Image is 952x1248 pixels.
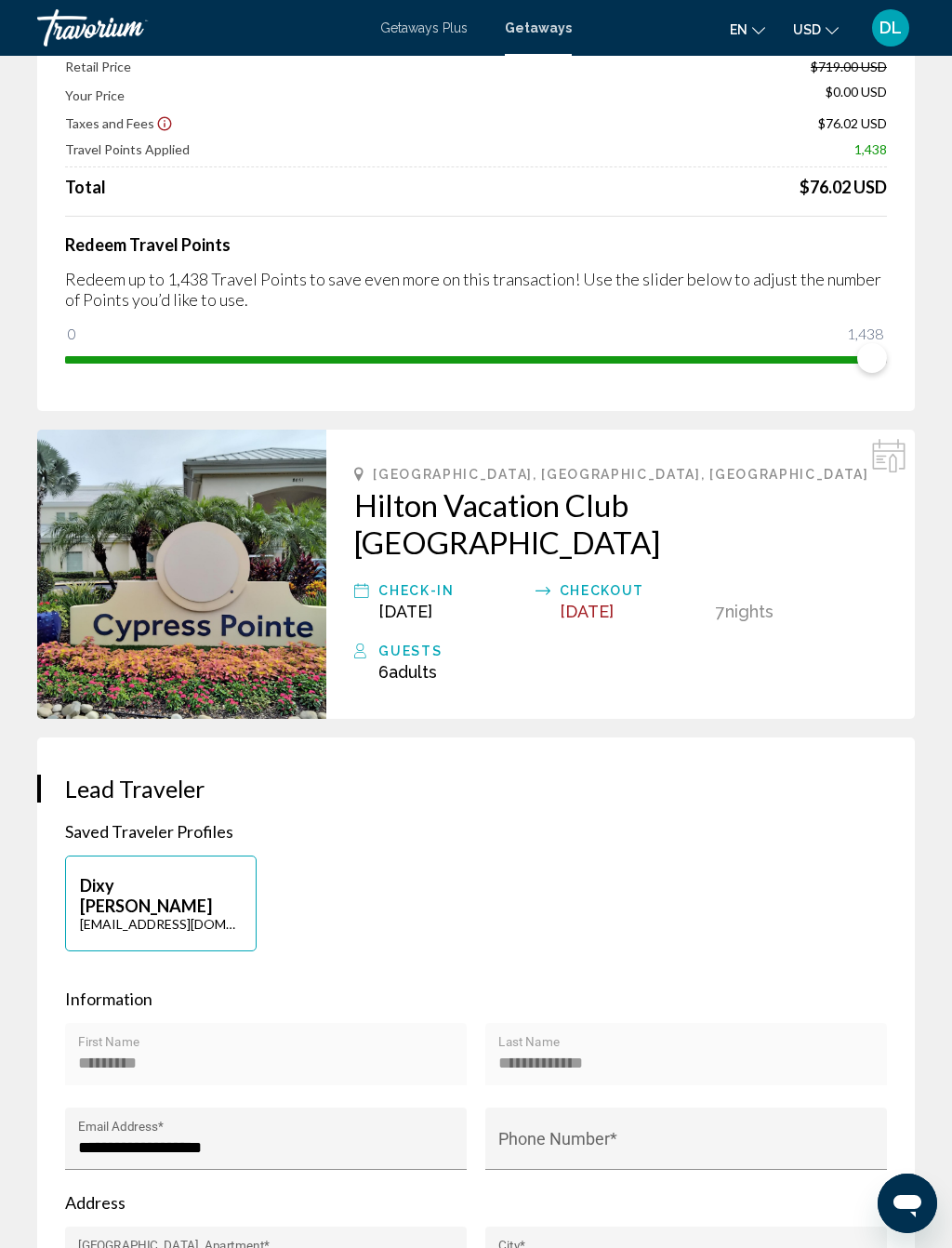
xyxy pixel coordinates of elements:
span: USD [793,22,821,37]
span: en [730,22,747,37]
a: Travorium [37,9,362,46]
span: Adults [389,662,437,682]
a: Getaways Plus [380,20,468,35]
a: Hilton Vacation Club [GEOGRAPHIC_DATA] [354,486,887,561]
p: Information [65,989,887,1009]
span: Taxes and Fees [65,115,154,131]
p: Address [65,1192,887,1213]
button: Show Taxes and Fees disclaimer [156,114,173,131]
h3: Lead Traveler [65,775,887,803]
span: $719.00 USD [811,59,887,74]
span: DL [879,19,902,37]
span: Nights [725,602,773,621]
div: $76.02 USD [800,177,887,197]
span: $76.02 USD [818,115,887,131]
p: Saved Traveler Profiles [65,821,887,842]
p: Redeem up to 1,438 Travel Points to save even more on this transaction! Use the slider below to a... [65,269,887,310]
span: 1,438 [844,323,886,345]
a: Getaways [505,20,572,35]
span: Your Price [65,87,125,103]
span: [DATE] [560,602,614,621]
span: 7 [716,602,725,621]
span: Total [65,177,106,197]
span: 1,438 [854,141,887,157]
div: Guests [378,640,887,662]
span: $0.00 USD [826,84,887,104]
span: [GEOGRAPHIC_DATA], [GEOGRAPHIC_DATA], [GEOGRAPHIC_DATA] [373,467,868,482]
span: Travel Points Applied [65,141,190,157]
button: Change currency [793,16,839,43]
p: [EMAIL_ADDRESS][DOMAIN_NAME] [80,916,242,932]
button: Dixy [PERSON_NAME][EMAIL_ADDRESS][DOMAIN_NAME] [65,856,257,951]
p: Dixy [PERSON_NAME] [80,875,242,916]
div: Check-In [378,579,525,602]
h4: Redeem Travel Points [65,234,887,255]
span: [DATE] [378,602,432,621]
div: Checkout [560,579,707,602]
button: Change language [730,16,765,43]
button: User Menu [866,8,915,47]
span: Retail Price [65,59,131,74]
span: 6 [378,662,437,682]
iframe: Botón para iniciar la ventana de mensajería [878,1174,937,1233]
button: Show Taxes and Fees breakdown [65,113,173,132]
span: 0 [65,323,79,345]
